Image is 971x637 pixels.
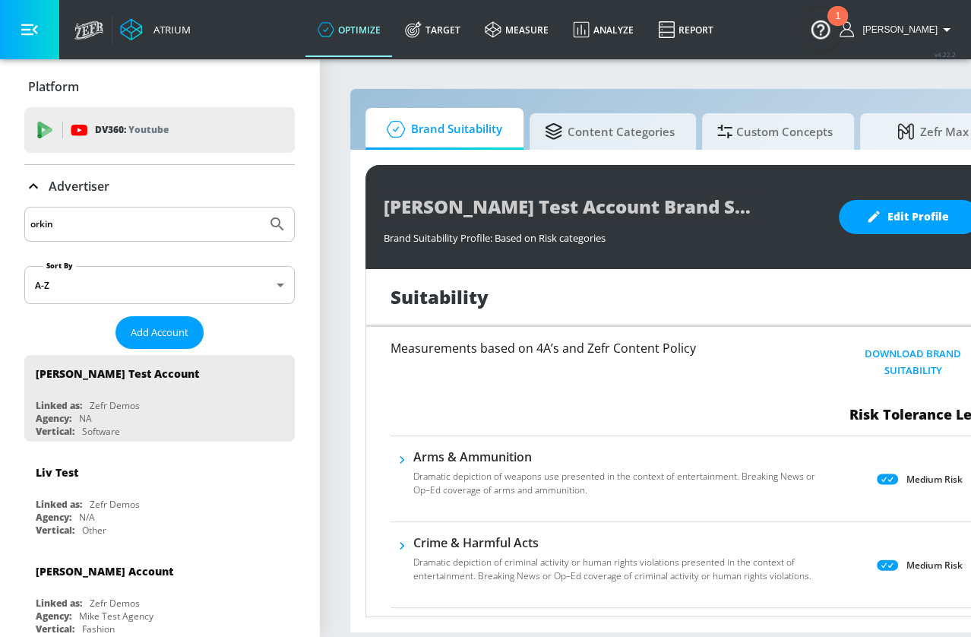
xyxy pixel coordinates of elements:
[413,556,823,583] p: Dramatic depiction of criminal activity or human rights violations presented in the context of en...
[90,597,140,610] div: Zefr Demos
[840,21,956,39] button: [PERSON_NAME]
[24,355,295,442] div: [PERSON_NAME] Test AccountLinked as:Zefr DemosAgency:NAVertical:Software
[381,111,502,147] span: Brand Suitability
[391,342,795,354] h6: Measurements based on 4A’s and Zefr Content Policy
[906,557,963,573] p: Medium Risk
[90,399,140,412] div: Zefr Demos
[935,50,956,59] span: v 4.22.2
[36,524,74,537] div: Vertical:
[473,2,561,57] a: measure
[36,412,71,425] div: Agency:
[82,425,120,438] div: Software
[36,511,71,524] div: Agency:
[717,113,833,150] span: Custom Concepts
[128,122,169,138] p: Youtube
[384,223,824,245] div: Brand Suitability Profile: Based on Risk categories
[413,448,823,465] h6: Arms & Ammunition
[835,16,840,36] div: 1
[906,471,963,487] p: Medium Risk
[36,623,74,635] div: Vertical:
[36,564,173,578] div: [PERSON_NAME] Account
[24,454,295,540] div: Liv TestLinked as:Zefr DemosAgency:N/AVertical:Other
[95,122,169,138] p: DV360:
[28,78,79,95] p: Platform
[79,511,95,524] div: N/A
[82,524,106,537] div: Other
[90,498,140,511] div: Zefr Demos
[36,465,78,480] div: Liv Test
[413,448,823,506] div: Arms & AmmunitionDramatic depiction of weapons use presented in the context of entertainment. Bre...
[261,208,294,241] button: Submit Search
[24,165,295,208] div: Advertiser
[646,2,726,57] a: Report
[36,597,82,610] div: Linked as:
[545,113,675,150] span: Content Categories
[79,412,92,425] div: NA
[120,18,191,41] a: Atrium
[43,261,76,271] label: Sort By
[36,425,74,438] div: Vertical:
[413,534,823,592] div: Crime & Harmful ActsDramatic depiction of criminal activity or human rights violations presented ...
[30,214,261,234] input: Search by name
[413,534,823,551] h6: Crime & Harmful Acts
[24,65,295,108] div: Platform
[82,623,115,635] div: Fashion
[131,324,188,341] span: Add Account
[24,266,295,304] div: A-Z
[869,208,949,227] span: Edit Profile
[36,498,82,511] div: Linked as:
[393,2,473,57] a: Target
[36,366,199,381] div: [PERSON_NAME] Test Account
[561,2,646,57] a: Analyze
[305,2,393,57] a: optimize
[413,470,823,497] p: Dramatic depiction of weapons use presented in the context of entertainment. Breaking News or Op–...
[79,610,153,623] div: Mike Test Agency
[36,399,82,412] div: Linked as:
[391,284,489,309] h1: Suitability
[856,24,938,35] span: login as: casey.cohen@zefr.com
[799,8,842,50] button: Open Resource Center, 1 new notification
[24,107,295,153] div: DV360: Youtube
[147,23,191,36] div: Atrium
[115,316,204,349] button: Add Account
[49,178,109,195] p: Advertiser
[36,610,71,623] div: Agency:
